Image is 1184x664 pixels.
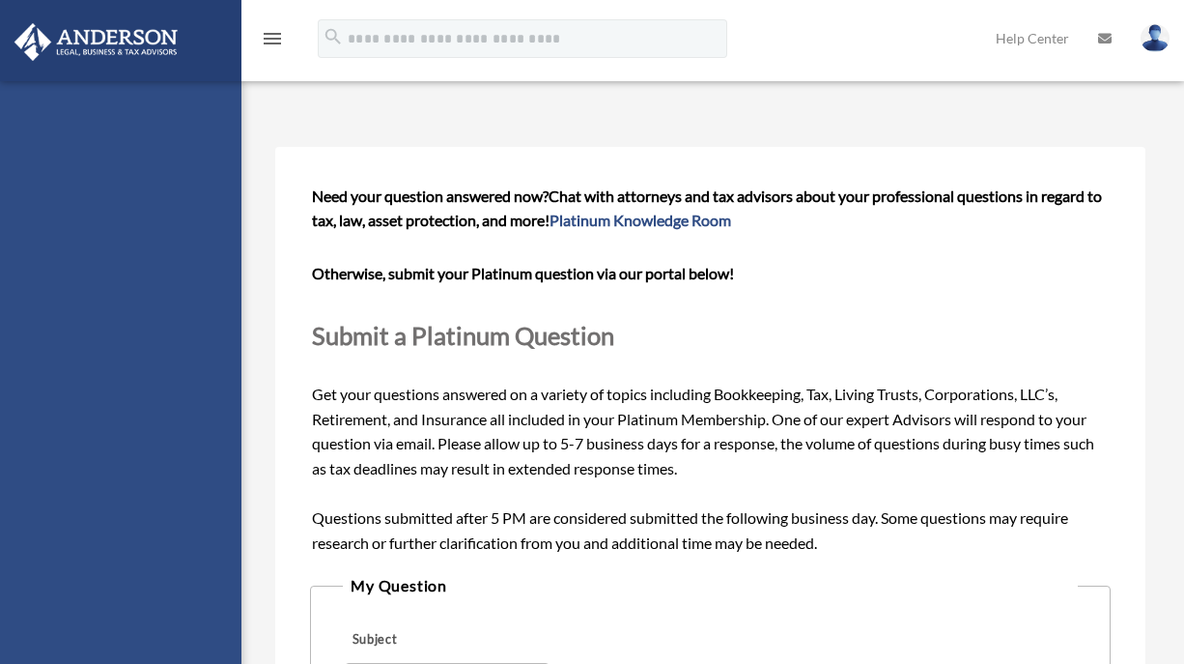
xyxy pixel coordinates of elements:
[312,187,1102,230] span: Chat with attorneys and tax advisors about your professional questions in regard to tax, law, ass...
[312,321,614,350] span: Submit a Platinum Question
[312,264,734,282] b: Otherwise, submit your Platinum question via our portal below!
[550,211,731,229] a: Platinum Knowledge Room
[261,27,284,50] i: menu
[9,23,183,61] img: Anderson Advisors Platinum Portal
[323,26,344,47] i: search
[345,626,528,653] label: Subject
[312,187,1109,552] span: Get your questions answered on a variety of topics including Bookkeeping, Tax, Living Trusts, Cor...
[343,572,1078,599] legend: My Question
[312,187,549,205] span: Need your question answered now?
[261,34,284,50] a: menu
[1141,24,1170,52] img: User Pic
